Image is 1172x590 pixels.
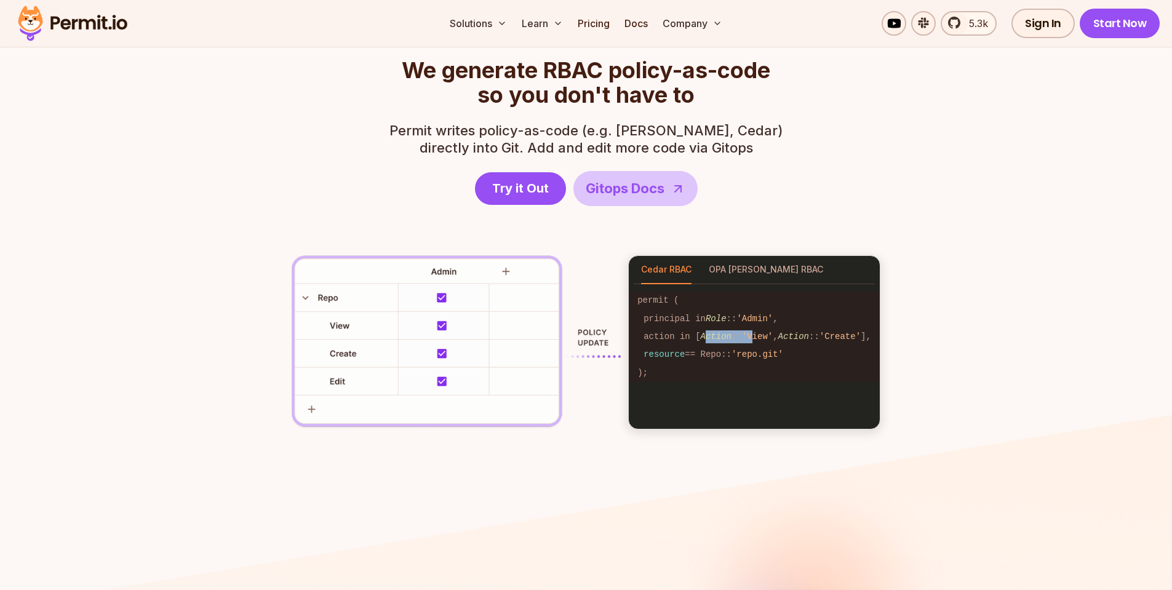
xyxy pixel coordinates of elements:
span: Permit writes policy-as-code (e.g. [PERSON_NAME], Cedar) [389,122,783,139]
span: 'repo.git' [732,349,783,359]
a: Try it Out [475,172,566,205]
a: Sign In [1011,9,1075,38]
span: resource [644,349,685,359]
span: Role [706,314,727,324]
span: 5.3k [962,16,988,31]
button: Solutions [445,11,512,36]
span: We generate RBAC policy-as-code [402,58,770,82]
code: permit ( [629,292,880,309]
a: Gitops Docs [573,171,698,206]
button: Company [658,11,727,36]
span: 'Admin' [736,314,773,324]
span: 'Create' [819,332,861,341]
button: OPA [PERSON_NAME] RBAC [709,256,823,284]
a: 5.3k [941,11,997,36]
button: Cedar RBAC [641,256,692,284]
span: 'View' [742,332,773,341]
span: Action [778,332,809,341]
span: Gitops Docs [586,178,664,199]
a: Start Now [1080,9,1160,38]
p: directly into Git. Add and edit more code via Gitops [389,122,783,156]
code: ); [629,364,880,382]
span: Try it Out [492,180,549,197]
code: action in [ :: , :: ], [629,328,880,346]
button: Learn [517,11,568,36]
img: Permit logo [12,2,133,44]
span: Action [701,332,732,341]
code: principal in :: , [629,309,880,327]
h2: so you don't have to [402,58,770,107]
code: == Repo:: [629,346,880,364]
a: Docs [620,11,653,36]
a: Pricing [573,11,615,36]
